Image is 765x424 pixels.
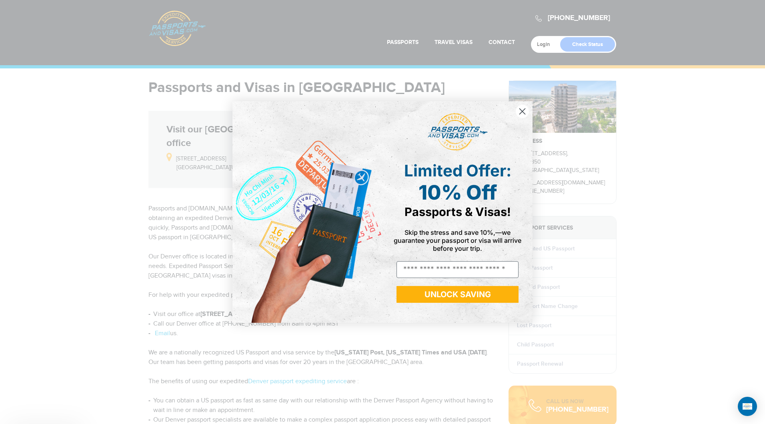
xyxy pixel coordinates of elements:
[397,286,519,303] button: UNLOCK SAVING
[738,397,757,416] div: Open Intercom Messenger
[232,101,382,322] img: de9cda0d-0715-46ca-9a25-073762a91ba7.png
[515,104,529,118] button: Close dialog
[419,180,497,204] span: 10% Off
[404,161,511,180] span: Limited Offer:
[394,228,521,252] span: Skip the stress and save 10%,—we guarantee your passport or visa will arrive before your trip.
[405,205,511,219] span: Passports & Visas!
[428,113,488,151] img: passports and visas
